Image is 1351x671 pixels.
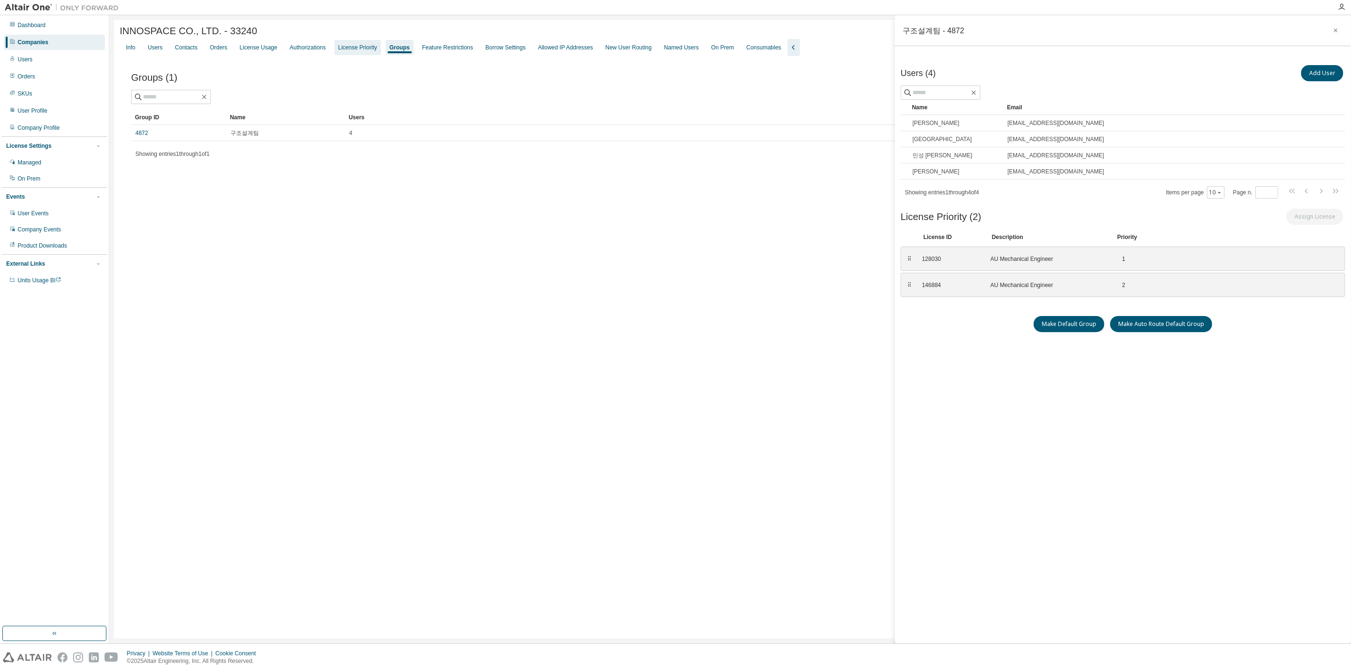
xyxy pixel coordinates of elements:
div: ⠿ [907,255,913,263]
span: Showing entries 1 through 1 of 1 [135,151,209,157]
img: facebook.svg [57,652,67,662]
div: Groups [390,44,410,51]
span: [PERSON_NAME] [913,168,960,175]
span: Users (4) [901,68,936,78]
div: On Prem [18,175,40,182]
span: [EMAIL_ADDRESS][DOMAIN_NAME] [1008,135,1104,143]
button: 10 [1209,189,1222,196]
a: 4872 [135,129,148,137]
span: [GEOGRAPHIC_DATA] [913,135,972,143]
button: Add User [1301,65,1343,81]
div: License Settings [6,142,51,150]
div: License Priority [338,44,377,51]
div: Users [349,110,1303,125]
img: Altair One [5,3,124,12]
span: [PERSON_NAME] [913,119,960,127]
span: [EMAIL_ADDRESS][DOMAIN_NAME] [1008,152,1104,159]
div: AU Mechanical Engineer [990,281,1104,289]
div: User Profile [18,107,48,115]
div: Authorizations [290,44,326,51]
div: Orders [210,44,228,51]
div: Managed [18,159,41,166]
span: Showing entries 1 through 4 of 4 [905,189,979,196]
button: Assign License [1286,209,1343,225]
div: External Links [6,260,45,268]
button: Make Default Group [1034,316,1104,332]
div: 구조설계팀 - 4872 [903,27,964,34]
img: altair_logo.svg [3,652,52,662]
div: Website Terms of Use [152,650,215,657]
div: Description [992,233,1106,241]
div: Info [126,44,135,51]
div: Users [18,56,32,63]
span: 구조설계팀 [230,129,259,137]
span: 민성 [PERSON_NAME] [913,152,972,159]
div: 146884 [922,281,979,289]
div: Contacts [175,44,197,51]
div: ⠿ [907,281,913,289]
div: Priority [1117,233,1137,241]
div: License ID [923,233,980,241]
div: Cookie Consent [215,650,261,657]
div: On Prem [711,44,734,51]
div: Named Users [664,44,699,51]
span: [EMAIL_ADDRESS][DOMAIN_NAME] [1008,119,1104,127]
span: [EMAIL_ADDRESS][DOMAIN_NAME] [1008,168,1104,175]
div: Email [1007,100,1326,115]
p: © 2025 Altair Engineering, Inc. All Rights Reserved. [127,657,262,665]
div: Company Events [18,226,61,233]
div: 2 [1116,281,1125,289]
div: Feature Restrictions [422,44,473,51]
span: 4 [349,129,352,137]
div: New User Routing [605,44,651,51]
span: INNOSPACE CO., LTD. - 33240 [120,26,257,37]
div: Users [148,44,162,51]
div: Name [912,100,999,115]
div: Company Profile [18,124,60,132]
div: Companies [18,38,48,46]
img: instagram.svg [73,652,83,662]
div: 128030 [922,255,979,263]
div: Name [230,110,341,125]
img: youtube.svg [105,652,118,662]
span: Items per page [1166,186,1225,199]
div: 1 [1116,255,1125,263]
img: linkedin.svg [89,652,99,662]
div: Allowed IP Addresses [538,44,593,51]
div: Borrow Settings [485,44,526,51]
div: SKUs [18,90,32,97]
div: AU Mechanical Engineer [990,255,1104,263]
div: Group ID [135,110,222,125]
div: Orders [18,73,35,80]
span: Groups (1) [131,72,177,83]
div: Consumables [746,44,781,51]
div: Events [6,193,25,201]
span: Units Usage BI [18,277,61,284]
span: License Priority (2) [901,211,981,222]
div: Privacy [127,650,152,657]
div: Dashboard [18,21,46,29]
button: Make Auto Route Default Group [1110,316,1212,332]
div: License Usage [239,44,277,51]
span: Page n. [1233,186,1278,199]
div: User Events [18,210,48,217]
div: Product Downloads [18,242,67,249]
